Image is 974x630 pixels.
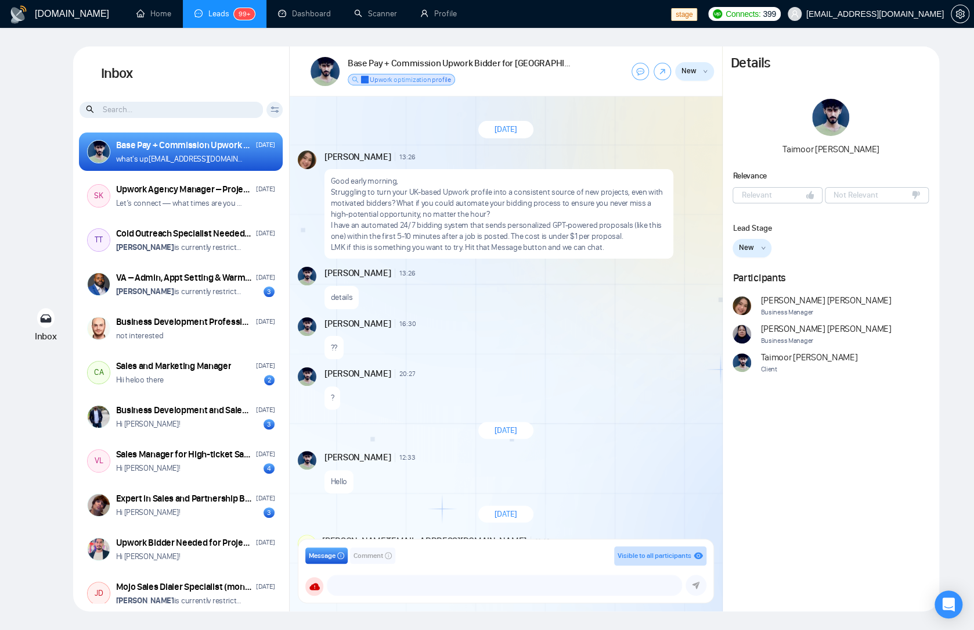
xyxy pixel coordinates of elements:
span: Visible to all participants [618,552,691,560]
img: Taimoor Mansoor [311,57,340,86]
span: search [86,103,96,116]
button: Newdown [675,62,714,81]
p: LMK if this is something you want to try. Hit that Message button and we can chat. [331,242,667,253]
button: Messageinfo-circle [305,547,348,564]
p: ? [331,392,334,403]
div: [DATE] [256,405,275,416]
span: ✅ Upwork optimization profile [360,76,451,84]
div: [DATE] [256,581,275,592]
a: homeHome [136,9,171,19]
h1: Details [731,55,770,72]
span: 16:30 [399,319,416,328]
img: Ahmed Kamal Elnabarawi [88,406,110,428]
span: info-circle [337,552,344,559]
button: setting [951,5,969,23]
div: [DATE] [256,493,275,504]
span: New [681,65,696,77]
p: Hi [PERSON_NAME]! [116,551,181,562]
span: Lead Stage [733,223,771,233]
span: 20:27 [399,369,415,378]
img: Andrian Marsella [733,296,751,315]
span: [PERSON_NAME] [324,367,391,380]
div: [DATE] [256,228,275,239]
sup: 99+ [234,8,255,20]
div: [DATE] [256,449,275,460]
div: [DATE] [256,316,275,327]
p: is currently restricted from this conversation [116,286,243,297]
span: [DATE] [495,425,517,436]
span: Relevance [733,171,766,181]
img: logo [9,5,28,24]
div: TT [88,229,110,251]
span: Business Manager [760,307,891,318]
strong: [PERSON_NAME] [116,287,174,296]
span: [PERSON_NAME] [PERSON_NAME] [760,294,891,307]
div: Open Intercom Messenger [935,590,962,618]
span: down [703,69,708,74]
h1: Base Pay + Commission Upwork Bidder for [GEOGRAPHIC_DATA] Profile [348,57,571,70]
p: is currently restricted from this conversation [116,242,243,253]
button: Commentinfo-circle [350,547,395,564]
img: Alaa Hilal [88,317,110,339]
span: Taimoor [PERSON_NAME] [760,351,857,364]
div: [DATE] [256,184,275,195]
input: Search... [80,102,263,118]
button: Not Relevant [825,187,929,203]
span: Comment [353,550,383,561]
div: [DATE] [256,272,275,283]
button: Newdown [733,239,771,257]
div: [DATE] [256,360,275,371]
p: Struggling to turn your UK-based Upwork profile into a consistent source of new projects, even wi... [331,187,667,220]
span: [DATE] [495,509,517,520]
div: Base Pay + Commission Upwork Bidder for [GEOGRAPHIC_DATA] Profile [116,139,252,152]
a: setting [951,9,969,19]
span: Client [760,364,857,375]
span: [PERSON_NAME] [324,151,391,163]
strong: [PERSON_NAME] [116,596,174,606]
span: 12:33 [399,453,415,462]
div: Sales Manager for High-ticket Sales Required [116,448,252,461]
span: info-circle [385,552,392,559]
img: Naswati Naswati [733,325,751,343]
span: [DATE] [495,124,517,135]
span: 13:26 [399,152,415,162]
div: 3 [264,287,275,297]
span: [PERSON_NAME] [PERSON_NAME] [760,323,891,335]
div: VA – Admin, Appt Setting & Warm Lead Generation (DON'T Apply if you want short term opportunity) [116,271,252,284]
a: dashboardDashboard [278,9,331,19]
div: JD [88,582,110,604]
span: 399 [763,8,775,20]
div: CA [88,361,110,384]
span: [PERSON_NAME] [324,317,391,330]
button: Relevant [733,187,823,203]
p: I have an automated 24/7 bidding system that sends personalized GPT-powered proposals (like this ... [331,220,667,242]
img: Michael De Marco [88,494,110,516]
div: VL [88,450,110,472]
img: Taimoor Mansoor [812,99,849,136]
p: details [331,292,353,303]
img: Taimoor [298,267,316,285]
a: userProfile [420,9,457,19]
div: 4 [264,463,275,474]
span: 13:26 [399,269,415,278]
span: Business Manager [760,335,891,346]
span: down [761,245,766,250]
img: Adrien D [88,273,110,295]
img: Taimoor Mansoor [733,353,751,372]
a: [EMAIL_ADDRESS][DOMAIN_NAME] [149,154,263,164]
h1: Inbox [73,46,289,101]
span: Not Relevant [834,189,878,201]
div: Mojo Sales Dialer Specialist (monthly Budget) [116,581,252,593]
p: Let’s connect — what times are you available [DATE] (US Pacific Time)? [116,198,243,209]
span: [PERSON_NAME] [324,451,391,464]
div: 2 [264,375,275,385]
div: 3 [264,419,275,429]
p: Hii heloo there [116,374,164,385]
img: upwork-logo.png [713,9,722,19]
span: New [739,242,754,253]
p: Hi [PERSON_NAME]! [116,418,181,429]
img: Taimoor [298,317,316,336]
p: ?? [331,342,337,353]
img: Sandeep Kourav [88,538,110,560]
span: [PERSON_NAME] [324,267,391,280]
